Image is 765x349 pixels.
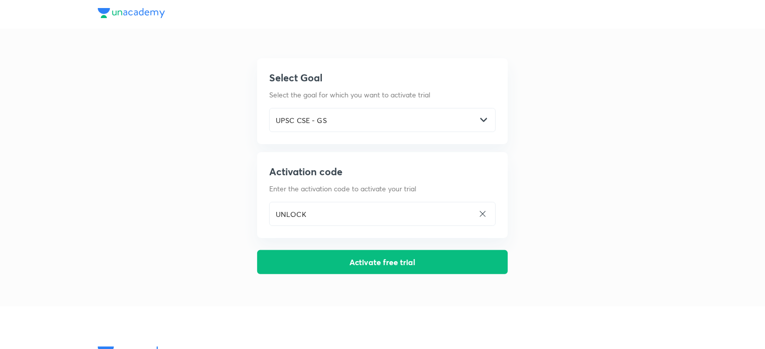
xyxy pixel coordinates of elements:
[269,70,496,85] h5: Select Goal
[257,250,508,274] button: Activate free trial
[270,110,476,131] input: Select goal
[98,8,165,18] img: Unacademy
[98,8,165,21] a: Unacademy
[269,183,496,194] p: Enter the activation code to activate your trial
[270,204,474,224] input: Enter activation code
[269,89,496,100] p: Select the goal for which you want to activate trial
[480,117,487,124] img: -
[269,164,496,179] h5: Activation code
